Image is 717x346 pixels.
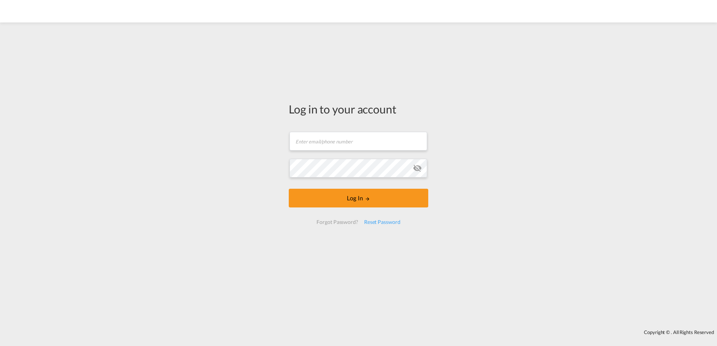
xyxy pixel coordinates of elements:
div: Reset Password [361,215,403,229]
input: Enter email/phone number [289,132,427,151]
md-icon: icon-eye-off [413,164,422,173]
div: Forgot Password? [313,215,361,229]
div: Log in to your account [289,101,428,117]
button: LOGIN [289,189,428,207]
